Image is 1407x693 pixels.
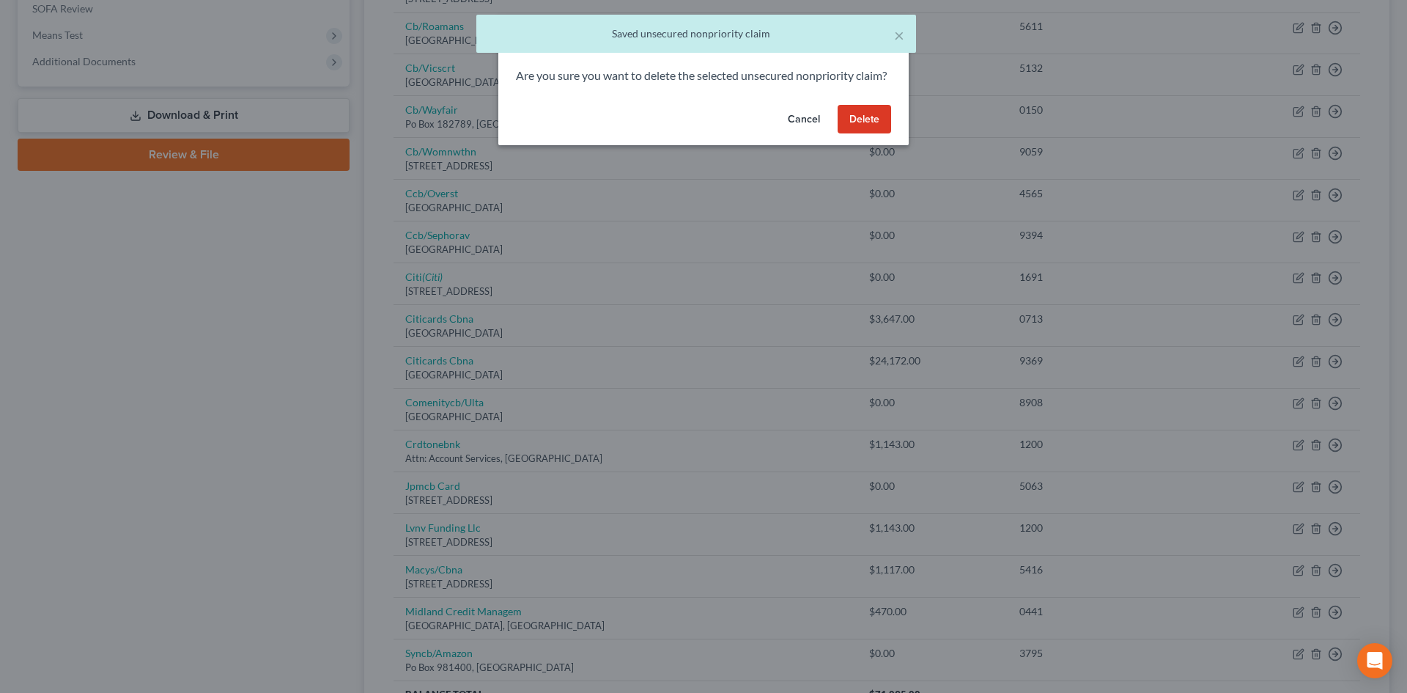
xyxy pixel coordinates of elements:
[1357,643,1392,678] div: Open Intercom Messenger
[516,67,891,84] p: Are you sure you want to delete the selected unsecured nonpriority claim?
[488,26,904,41] div: Saved unsecured nonpriority claim
[894,26,904,44] button: ×
[776,105,832,134] button: Cancel
[838,105,891,134] button: Delete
